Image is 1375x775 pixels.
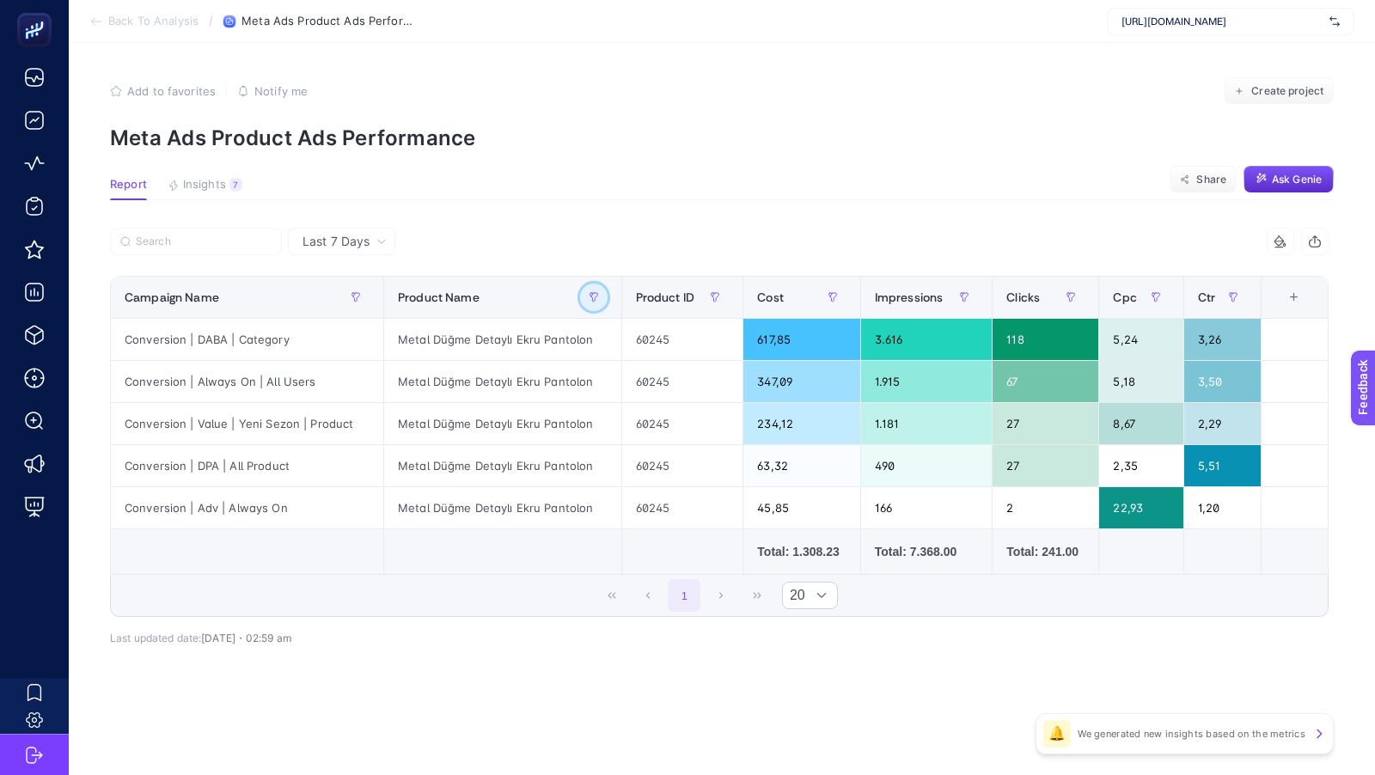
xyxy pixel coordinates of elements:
[1184,487,1262,528] div: 1,20
[861,445,993,486] div: 490
[1184,403,1262,444] div: 2,29
[1251,84,1323,98] span: Create project
[622,361,743,402] div: 60245
[1196,173,1226,186] span: Share
[111,487,383,528] div: Conversion | Adv | Always On
[861,403,993,444] div: 1.181
[1006,543,1085,560] div: Total: 241.00
[229,178,242,192] div: 7
[1099,445,1182,486] div: 2,35
[622,403,743,444] div: 60245
[1043,720,1071,748] div: 🔔
[1329,13,1340,30] img: svg%3e
[622,487,743,528] div: 60245
[757,543,846,560] div: Total: 1.308.23
[1121,15,1323,28] span: [URL][DOMAIN_NAME]
[111,361,383,402] div: Conversion | Always On | All Users
[668,579,700,612] button: 1
[110,125,1334,150] p: Meta Ads Product Ads Performance
[1278,290,1311,304] div: +
[111,403,383,444] div: Conversion | Value | Yeni Sezon | Product
[1244,166,1334,193] button: Ask Genie
[237,84,308,98] button: Notify me
[384,487,621,528] div: Metal Düğme Detaylı Ekru Pantolon
[384,319,621,360] div: Metal Düğme Detaylı Ekru Pantolon
[10,5,65,19] span: Feedback
[622,445,743,486] div: 60245
[622,319,743,360] div: 60245
[743,487,859,528] div: 45,85
[111,319,383,360] div: Conversion | DABA | Category
[125,290,219,304] span: Campaign Name
[1099,403,1182,444] div: 8,67
[108,15,199,28] span: Back To Analysis
[1198,290,1215,304] span: Ctr
[1099,319,1182,360] div: 5,24
[127,84,216,98] span: Add to favorites
[110,255,1329,644] div: Last 7 Days
[241,15,413,28] span: Meta Ads Product Ads Performance
[110,178,147,192] span: Report
[110,632,201,644] span: Last updated date:
[384,403,621,444] div: Metal Düğme Detaylı Ekru Pantolon
[757,290,784,304] span: Cost
[111,445,383,486] div: Conversion | DPA | All Product
[861,487,993,528] div: 166
[201,632,291,644] span: [DATE]・02:59 am
[1184,445,1262,486] div: 5,51
[1272,173,1322,186] span: Ask Genie
[302,233,370,250] span: Last 7 Days
[993,361,1098,402] div: 67
[1170,166,1237,193] button: Share
[384,361,621,402] div: Metal Düğme Detaylı Ekru Pantolon
[1275,290,1289,328] div: 8 items selected
[993,403,1098,444] div: 27
[1099,361,1182,402] div: 5,18
[743,319,859,360] div: 617,85
[861,319,993,360] div: 3.616
[875,290,944,304] span: Impressions
[875,543,979,560] div: Total: 7.368.00
[110,84,216,98] button: Add to favorites
[993,445,1098,486] div: 27
[743,361,859,402] div: 347,09
[136,235,272,248] input: Search
[183,178,226,192] span: Insights
[1224,77,1334,105] button: Create project
[636,290,694,304] span: Product ID
[743,403,859,444] div: 234,12
[993,487,1098,528] div: 2
[993,319,1098,360] div: 118
[398,290,480,304] span: Product Name
[1184,319,1262,360] div: 3,26
[1113,290,1136,304] span: Cpc
[384,445,621,486] div: Metal Düğme Detaylı Ekru Pantolon
[783,583,805,608] span: Rows per page
[254,84,308,98] span: Notify me
[861,361,993,402] div: 1.915
[1006,290,1040,304] span: Clicks
[1099,487,1182,528] div: 22,93
[743,445,859,486] div: 63,32
[1184,361,1262,402] div: 3,50
[209,14,213,27] span: /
